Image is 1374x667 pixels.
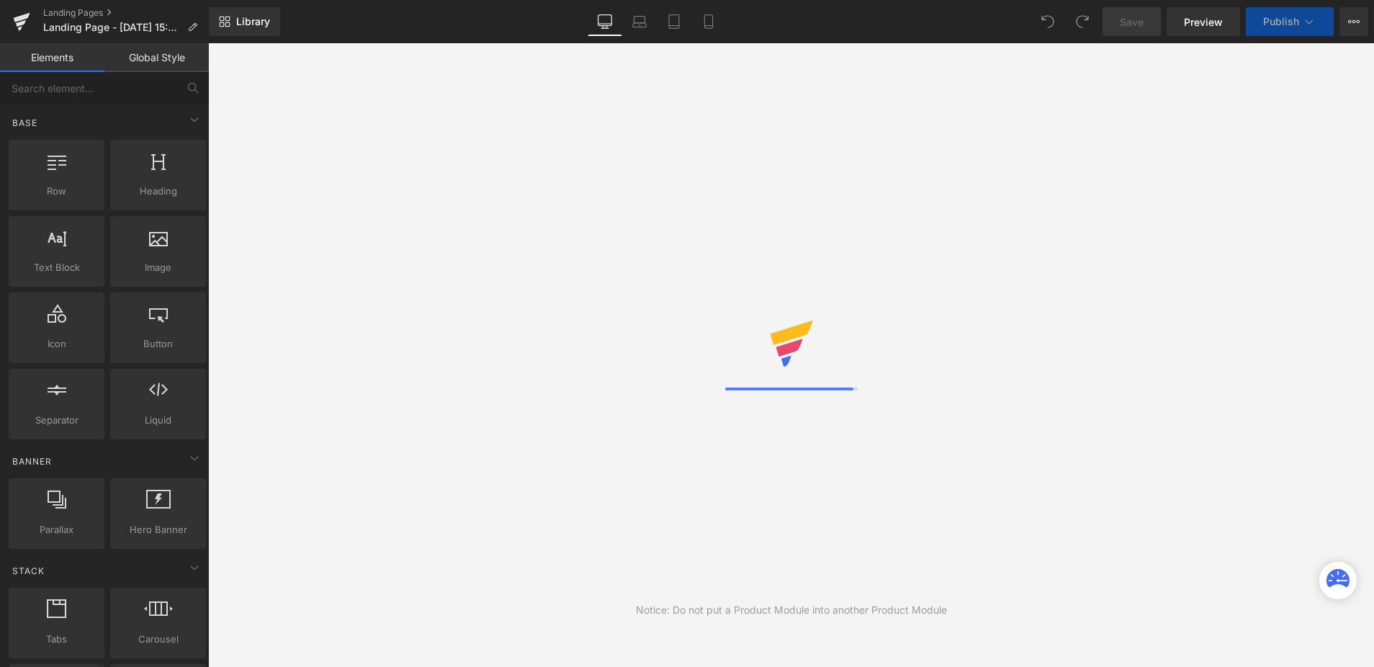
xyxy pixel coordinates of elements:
div: Notice: Do not put a Product Module into another Product Module [636,602,947,618]
span: Icon [13,336,100,352]
span: Tabs [13,632,100,647]
a: New Library [209,7,280,36]
span: Button [114,336,202,352]
span: Separator [13,413,100,428]
span: Text Block [13,260,100,275]
span: Carousel [114,632,202,647]
button: Publish [1246,7,1334,36]
button: More [1339,7,1368,36]
span: Preview [1184,14,1223,30]
span: Base [11,116,39,130]
span: Library [236,15,270,28]
a: Tablet [657,7,691,36]
button: Redo [1068,7,1097,36]
span: Row [13,184,100,199]
a: Global Style [104,43,209,72]
a: Mobile [691,7,726,36]
span: Stack [11,564,46,578]
span: Parallax [13,522,100,537]
span: Hero Banner [114,522,202,537]
span: Save [1120,14,1144,30]
a: Laptop [622,7,657,36]
span: Publish [1263,16,1299,27]
button: Undo [1033,7,1062,36]
span: Banner [11,455,53,468]
span: Liquid [114,413,202,428]
a: Preview [1167,7,1240,36]
span: Image [114,260,202,275]
span: Landing Page - [DATE] 15:01:46 [43,22,181,33]
a: Desktop [588,7,622,36]
span: Heading [114,184,202,199]
a: Landing Pages [43,7,209,19]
